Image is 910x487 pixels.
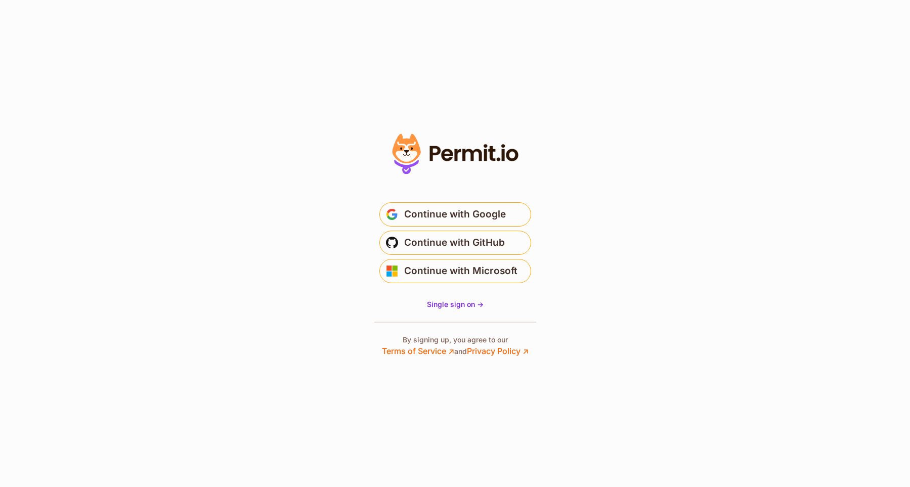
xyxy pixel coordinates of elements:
span: Continue with Google [404,206,506,223]
p: By signing up, you agree to our and [382,335,529,357]
span: Single sign on -> [427,300,484,308]
span: Continue with Microsoft [404,263,517,279]
button: Continue with GitHub [379,231,531,255]
a: Terms of Service ↗ [382,346,454,356]
a: Single sign on -> [427,299,484,309]
button: Continue with Google [379,202,531,227]
span: Continue with GitHub [404,235,505,251]
a: Privacy Policy ↗ [467,346,529,356]
button: Continue with Microsoft [379,259,531,283]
